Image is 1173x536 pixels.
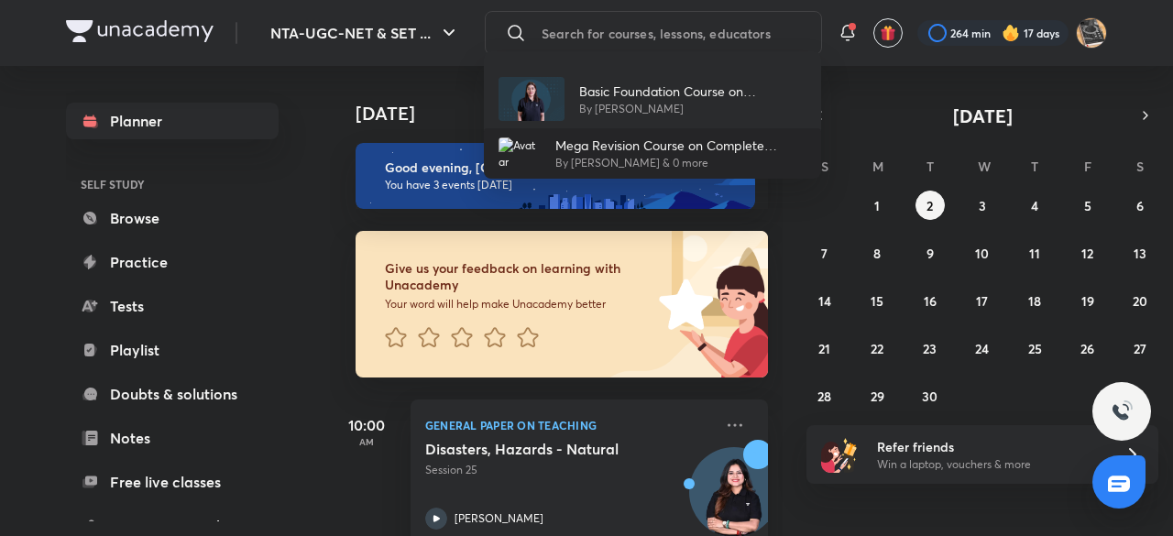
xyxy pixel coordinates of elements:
a: AvatarMega Revision Course on Complete Psychology - UGC NET [DATE]By [PERSON_NAME] & 0 more [484,128,821,179]
p: By [PERSON_NAME] [579,101,806,117]
img: Avatar [499,137,541,170]
p: Mega Revision Course on Complete Psychology - UGC NET [DATE] [555,136,806,155]
a: AvatarBasic Foundation Course on Psychology - UGC NET [DATE]By [PERSON_NAME] [484,70,821,128]
img: ttu [1111,400,1133,422]
p: By [PERSON_NAME] & 0 more [555,155,806,171]
p: Basic Foundation Course on Psychology - UGC NET [DATE] [579,82,806,101]
img: Avatar [499,77,565,121]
